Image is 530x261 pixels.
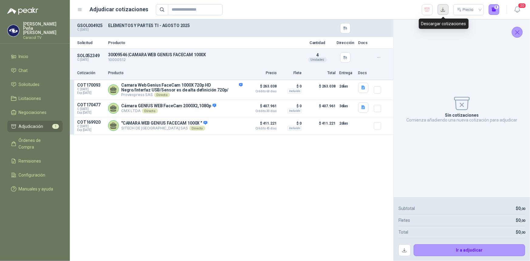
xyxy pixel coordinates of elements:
[19,95,41,102] span: Licitaciones
[287,126,302,131] div: Incluido
[339,70,354,76] p: Entrega
[316,53,319,57] span: 4
[305,102,336,115] p: $ 407.961
[23,22,63,35] p: [PERSON_NAME] Peña [PERSON_NAME]
[77,128,104,132] span: Exp: [DATE]
[19,81,40,88] span: Solicitudes
[77,23,104,28] p: GSOL004925
[516,229,525,235] p: $
[7,65,63,76] a: Chat
[287,89,302,94] div: Incluido
[77,41,104,45] p: Solicitud
[77,107,104,111] span: C: [DATE]
[121,92,243,97] p: Provexpress SAS
[7,169,63,181] a: Configuración
[521,231,525,235] span: ,00
[336,41,354,45] p: Dirección
[280,102,302,110] p: $ 0
[19,137,57,150] span: Órdenes de Compra
[7,7,38,15] img: Logo peakr
[8,25,19,36] img: Company Logo
[52,124,59,129] span: 1
[246,70,277,76] p: Precio
[457,5,475,14] div: Precio
[512,27,523,38] button: Cerrar
[77,120,104,125] p: COT169920
[246,120,277,130] p: $ 411.221
[23,36,63,39] p: Caracol TV
[7,155,63,167] a: Remisiones
[246,90,277,93] span: Crédito 60 días
[19,158,41,164] span: Remisiones
[7,107,63,118] a: Negociaciones
[518,230,525,235] span: 0
[108,23,299,28] p: ELEMENTOS Y PARTES TI - AGOSTO 2025
[77,102,104,107] p: COT170477
[302,41,333,45] p: Cantidad
[154,92,170,97] div: Directo
[518,3,526,9] span: 20
[280,120,302,127] p: $ 0
[512,4,523,15] button: 20
[246,127,277,130] span: Crédito 45 días
[7,183,63,195] a: Manuales y ayuda
[121,126,207,131] p: SITECH DE [GEOGRAPHIC_DATA] SAS
[108,57,299,63] p: 10000512
[121,83,243,92] p: Camara Web Genius FaceCam 1000X 720p HD Negro/Interfaz USB/Sensor es de alta definición 720p/
[7,79,63,90] a: Solicitudes
[339,102,354,110] p: 3 días
[521,219,525,223] span: ,00
[121,121,207,126] p: "CAMARA WEB GENIUS FACECAM 1000X "
[398,205,415,212] p: Subtotal
[445,113,479,118] p: Sin cotizaciones
[246,102,277,113] p: $ 407.961
[77,88,104,91] span: C: [DATE]
[339,83,354,90] p: 2 días
[7,121,63,132] a: Adjudicación1
[419,19,469,29] div: Descargar cotizaciones
[287,108,302,113] div: Incluido
[280,70,302,76] p: Flete
[305,83,336,97] p: $ 263.038
[280,83,302,90] p: $ 0
[121,103,216,109] p: Cámara GENIUS WEB FaceCam 2000X2,1080p
[516,205,525,212] p: $
[7,93,63,104] a: Licitaciones
[77,83,104,88] p: COT170093
[358,70,370,76] p: Docs
[521,207,525,211] span: ,00
[406,118,517,122] p: Comienza añadiendo una nueva cotización para adjudicar
[108,41,299,45] p: Producto
[19,67,28,74] span: Chat
[339,120,354,127] p: 2 días
[7,51,63,62] a: Inicio
[189,126,205,131] div: Directo
[518,206,525,211] span: 0
[7,135,63,153] a: Órdenes de Compra
[518,218,525,223] span: 0
[19,123,43,130] span: Adjudicación
[121,108,216,113] p: CMX LTDA
[19,53,29,60] span: Inicio
[414,244,525,256] button: Ir a adjudicar
[305,70,336,76] p: Total
[77,53,104,58] p: SOL052349
[305,120,336,132] p: $ 411.221
[398,217,410,224] p: Fletes
[108,70,243,76] p: Producto
[77,28,104,32] p: C: [DATE]
[77,58,104,62] p: C: [DATE]
[246,110,277,113] span: Crédito 30 días
[19,109,47,116] span: Negociaciones
[19,172,46,178] span: Configuración
[308,57,327,62] div: Unidades
[77,91,104,95] span: Exp: [DATE]
[19,186,53,192] span: Manuales y ayuda
[516,217,525,224] p: $
[77,125,104,128] span: C: [DATE]
[489,4,500,15] button: 0
[108,52,299,57] p: 30009546 | CAMARA WEB GENIUS FACECAM 1000X
[246,83,277,93] p: $ 263.038
[398,229,408,235] p: Total
[90,5,149,14] h1: Adjudicar cotizaciones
